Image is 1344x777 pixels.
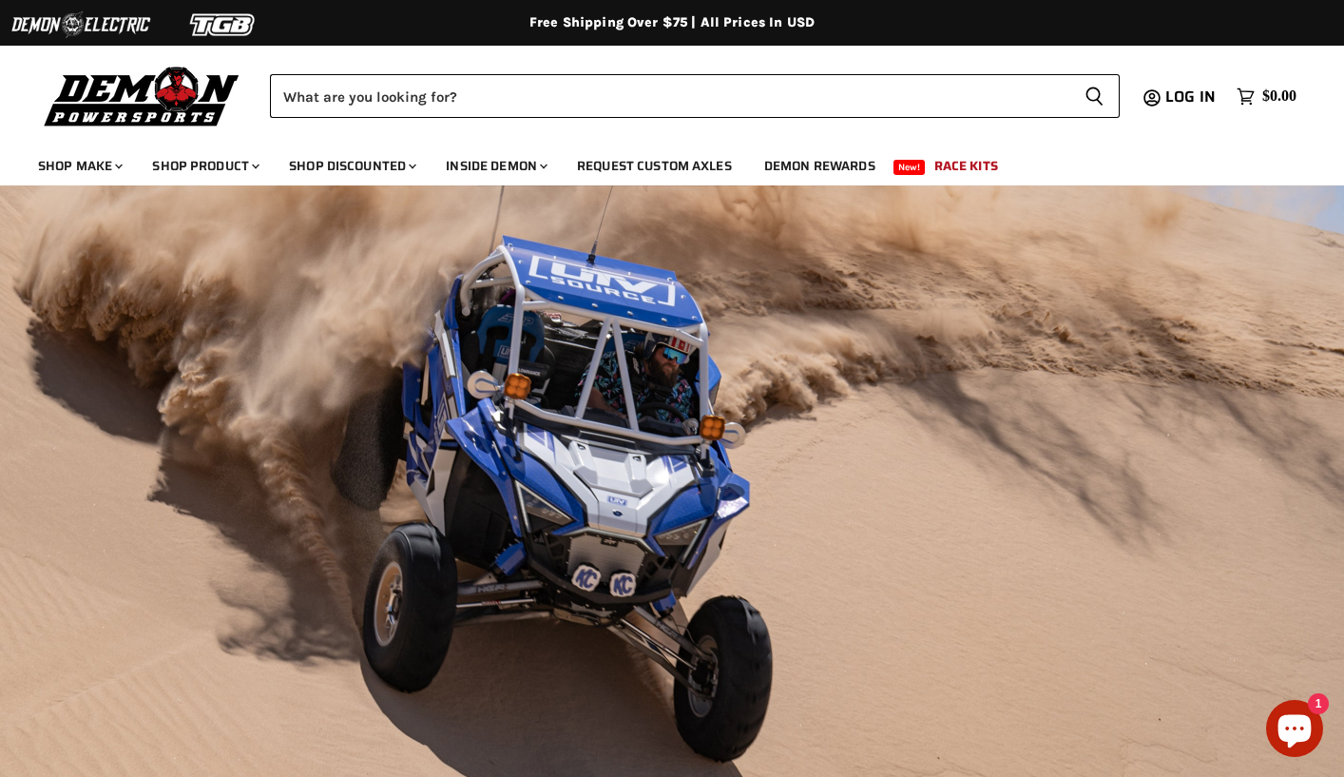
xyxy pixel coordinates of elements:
span: Log in [1165,85,1216,108]
button: Search [1069,74,1120,118]
a: $0.00 [1227,83,1306,110]
img: Demon Electric Logo 2 [10,7,152,43]
a: Log in [1157,88,1227,106]
a: Shop Discounted [275,146,428,185]
input: Search [270,74,1069,118]
ul: Main menu [24,139,1292,185]
a: Race Kits [920,146,1012,185]
form: Product [270,74,1120,118]
a: Demon Rewards [750,146,890,185]
span: New! [893,160,926,175]
a: Request Custom Axles [563,146,746,185]
img: Demon Powersports [38,62,246,129]
a: Shop Make [24,146,134,185]
span: $0.00 [1262,87,1296,106]
a: Inside Demon [432,146,559,185]
img: TGB Logo 2 [152,7,295,43]
inbox-online-store-chat: Shopify online store chat [1260,700,1329,762]
a: Shop Product [138,146,271,185]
